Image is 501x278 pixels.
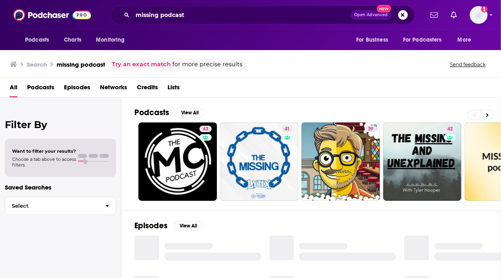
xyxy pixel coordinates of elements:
[350,32,398,48] button: open menu
[377,5,391,13] span: New
[176,108,205,118] button: View All
[203,125,208,133] span: 43
[470,6,488,24] span: Logged in as hconnor
[96,34,125,46] span: Monitoring
[281,126,293,132] a: 41
[368,125,374,133] span: 39
[351,10,392,20] button: Open AdvancedNew
[134,221,203,231] a: EpisodesView All
[25,34,49,46] span: Podcasts
[398,32,454,48] button: open menu
[452,32,482,48] button: open menu
[448,8,460,22] a: Show notifications dropdown
[458,34,471,46] span: More
[134,107,205,118] a: PodcastsView All
[5,203,99,208] span: Select
[5,183,116,191] p: Saved Searches
[5,197,116,215] button: Select
[59,32,86,48] a: Charts
[447,125,453,133] span: 42
[470,6,488,24] button: Show profile menu
[110,6,415,24] div: Search podcasts, credits, & more...
[284,125,290,133] span: 41
[200,126,212,132] a: 43
[174,221,203,231] button: View All
[365,126,377,132] a: 39
[427,8,441,22] a: Show notifications dropdown
[448,61,488,68] button: Send feedback
[19,32,59,48] button: open menu
[134,221,168,231] h2: Episodes
[301,122,380,201] a: 39
[12,148,76,154] span: Want to filter your results?
[403,34,442,46] span: For Podcasters
[137,81,158,97] a: Credits
[64,34,81,46] span: Charts
[112,60,171,69] a: Try an exact match
[133,8,351,21] input: Search podcasts, credits, & more...
[470,6,488,24] img: User Profile
[134,107,169,118] h2: Podcasts
[27,61,47,68] h3: Search
[10,81,17,97] a: All
[444,126,456,132] a: 42
[27,81,54,97] a: Podcasts
[64,81,90,97] a: Episodes
[220,122,299,201] a: 41
[481,6,488,13] svg: Add a profile image
[13,7,91,23] img: Podchaser - Follow, Share and Rate Podcasts
[12,156,76,168] span: Choose a tab above to access filters.
[57,61,105,68] h3: missing podcast
[172,60,242,69] span: for more precise results
[138,122,217,201] a: 43
[90,32,135,48] button: open menu
[100,81,127,97] a: Networks
[5,119,116,131] h2: Filter By
[168,81,180,97] a: Lists
[355,13,388,17] span: Open Advanced
[383,122,462,201] a: 42
[356,34,388,46] span: For Business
